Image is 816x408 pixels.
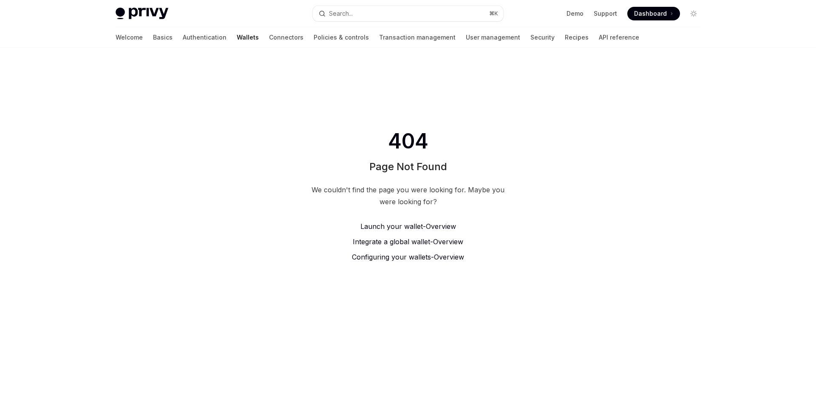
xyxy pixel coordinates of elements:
a: Launch your wallet-Overview [308,221,508,231]
a: Configuring your wallets-Overview [308,252,508,262]
a: Security [530,27,555,48]
a: Welcome [116,27,143,48]
span: Launch your wallet - [360,222,426,231]
a: Basics [153,27,173,48]
span: ⌘ K [489,10,498,17]
a: Connectors [269,27,303,48]
a: Integrate a global wallet-Overview [308,237,508,247]
a: Demo [567,9,584,18]
h1: Page Not Found [369,160,447,174]
span: Configuring your wallets - [352,253,434,261]
button: Search...⌘K [313,6,503,21]
span: Overview [426,222,456,231]
a: Recipes [565,27,589,48]
a: Authentication [183,27,227,48]
img: light logo [116,8,168,20]
a: Transaction management [379,27,456,48]
a: Wallets [237,27,259,48]
button: Toggle dark mode [687,7,700,20]
div: Search... [329,9,353,19]
span: Overview [433,237,463,246]
a: Policies & controls [314,27,369,48]
a: User management [466,27,520,48]
a: Support [594,9,617,18]
div: We couldn't find the page you were looking for. Maybe you were looking for? [308,184,508,208]
a: API reference [599,27,639,48]
a: Dashboard [627,7,680,20]
span: Overview [434,253,464,261]
span: Integrate a global wallet - [353,237,433,246]
span: 404 [386,129,430,153]
span: Dashboard [634,9,667,18]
